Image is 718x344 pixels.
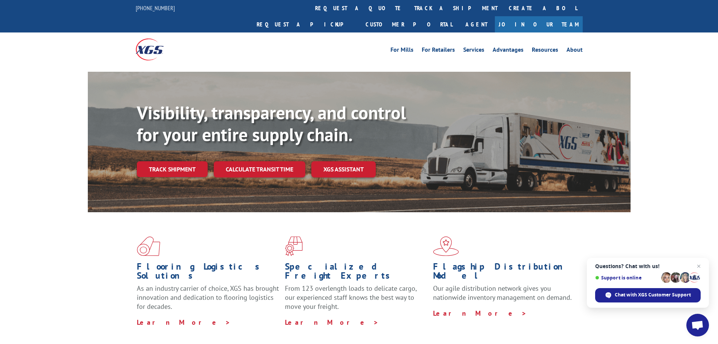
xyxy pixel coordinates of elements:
[433,309,527,318] a: Learn More >
[285,318,379,327] a: Learn More >
[137,236,160,256] img: xgs-icon-total-supply-chain-intelligence-red
[136,4,175,12] a: [PHONE_NUMBER]
[137,101,406,146] b: Visibility, transparency, and control for your entire supply chain.
[137,284,279,311] span: As an industry carrier of choice, XGS has brought innovation and dedication to flooring logistics...
[433,236,459,256] img: xgs-icon-flagship-distribution-model-red
[422,47,455,55] a: For Retailers
[251,16,360,32] a: Request a pickup
[311,161,376,177] a: XGS ASSISTANT
[595,275,658,281] span: Support is online
[214,161,305,177] a: Calculate transit time
[566,47,583,55] a: About
[493,47,524,55] a: Advantages
[137,318,231,327] a: Learn More >
[360,16,458,32] a: Customer Portal
[433,262,576,284] h1: Flagship Distribution Model
[532,47,558,55] a: Resources
[495,16,583,32] a: Join Our Team
[137,161,208,177] a: Track shipment
[595,263,701,269] span: Questions? Chat with us!
[686,314,709,336] a: Open chat
[433,284,572,302] span: Our agile distribution network gives you nationwide inventory management on demand.
[615,292,691,298] span: Chat with XGS Customer Support
[463,47,484,55] a: Services
[595,288,701,302] span: Chat with XGS Customer Support
[285,284,427,318] p: From 123 overlength loads to delicate cargo, our experienced staff knows the best way to move you...
[285,236,303,256] img: xgs-icon-focused-on-flooring-red
[137,262,279,284] h1: Flooring Logistics Solutions
[458,16,495,32] a: Agent
[390,47,413,55] a: For Mills
[285,262,427,284] h1: Specialized Freight Experts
